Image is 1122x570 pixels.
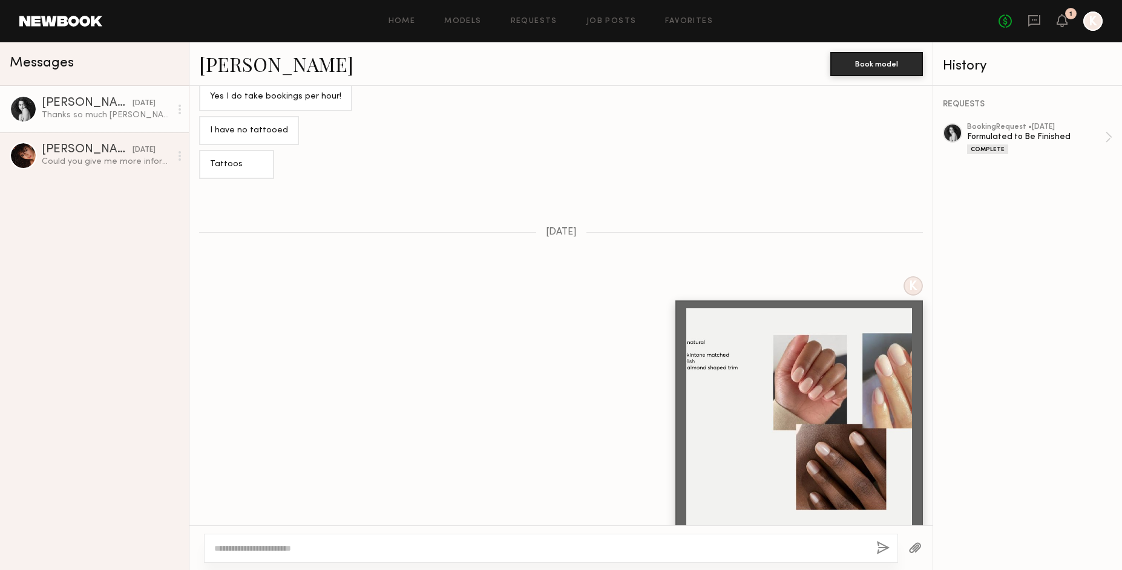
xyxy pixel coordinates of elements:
[943,59,1112,73] div: History
[10,56,74,70] span: Messages
[967,131,1105,143] div: Formulated to Be Finished
[42,109,171,121] div: Thanks so much [PERSON_NAME]! I got the notification the payment is on its way 🩷
[210,158,263,172] div: Tattoos
[546,227,577,238] span: [DATE]
[133,144,156,156] div: [DATE]
[199,51,353,77] a: [PERSON_NAME]
[586,18,637,25] a: Job Posts
[1083,11,1103,31] a: K
[830,58,923,68] a: Book model
[133,98,156,109] div: [DATE]
[210,90,341,104] div: Yes I do take bookings per hour!
[42,156,171,167] div: Could you give me more information about the work? Location, rate, what will the mood be like? Wi...
[967,144,1008,154] div: Complete
[42,144,133,156] div: [PERSON_NAME]
[210,124,288,138] div: I have no tattooed
[943,100,1112,109] div: REQUESTS
[1069,11,1072,18] div: 1
[444,18,481,25] a: Models
[665,18,713,25] a: Favorites
[511,18,557,25] a: Requests
[967,123,1112,154] a: bookingRequest •[DATE]Formulated to Be FinishedComplete
[830,52,923,76] button: Book model
[42,97,133,109] div: [PERSON_NAME]
[967,123,1105,131] div: booking Request • [DATE]
[389,18,416,25] a: Home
